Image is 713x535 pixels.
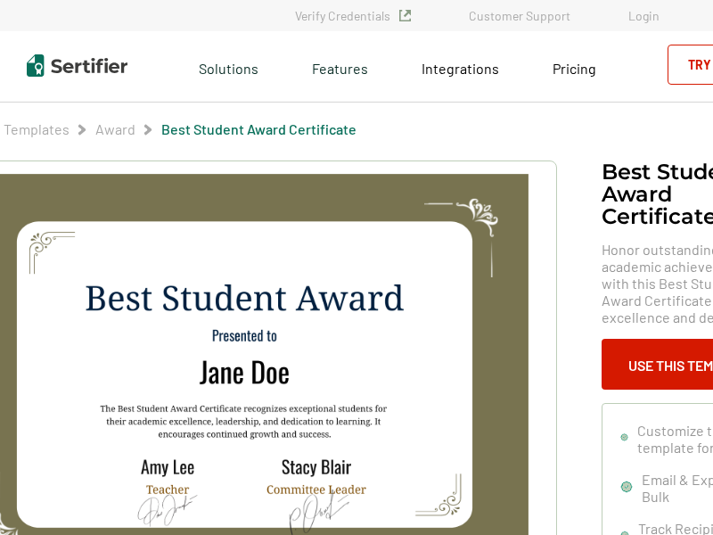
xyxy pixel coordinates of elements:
span: Integrations [422,60,499,77]
span: Best Student Award Certificate​ [161,120,356,138]
span: Award [95,120,135,138]
img: Verified [399,10,411,21]
a: Pricing [553,55,596,78]
span: Pricing [553,60,596,77]
a: Best Student Award Certificate​ [161,120,356,137]
span: Solutions [199,55,258,78]
a: Award [95,120,135,137]
a: Customer Support [469,8,570,23]
a: Verify Credentials [295,8,411,23]
a: Login [628,8,660,23]
img: Sertifier | Digital Credentialing Platform [27,54,127,77]
span: Features [312,55,368,78]
a: Integrations [422,55,499,78]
